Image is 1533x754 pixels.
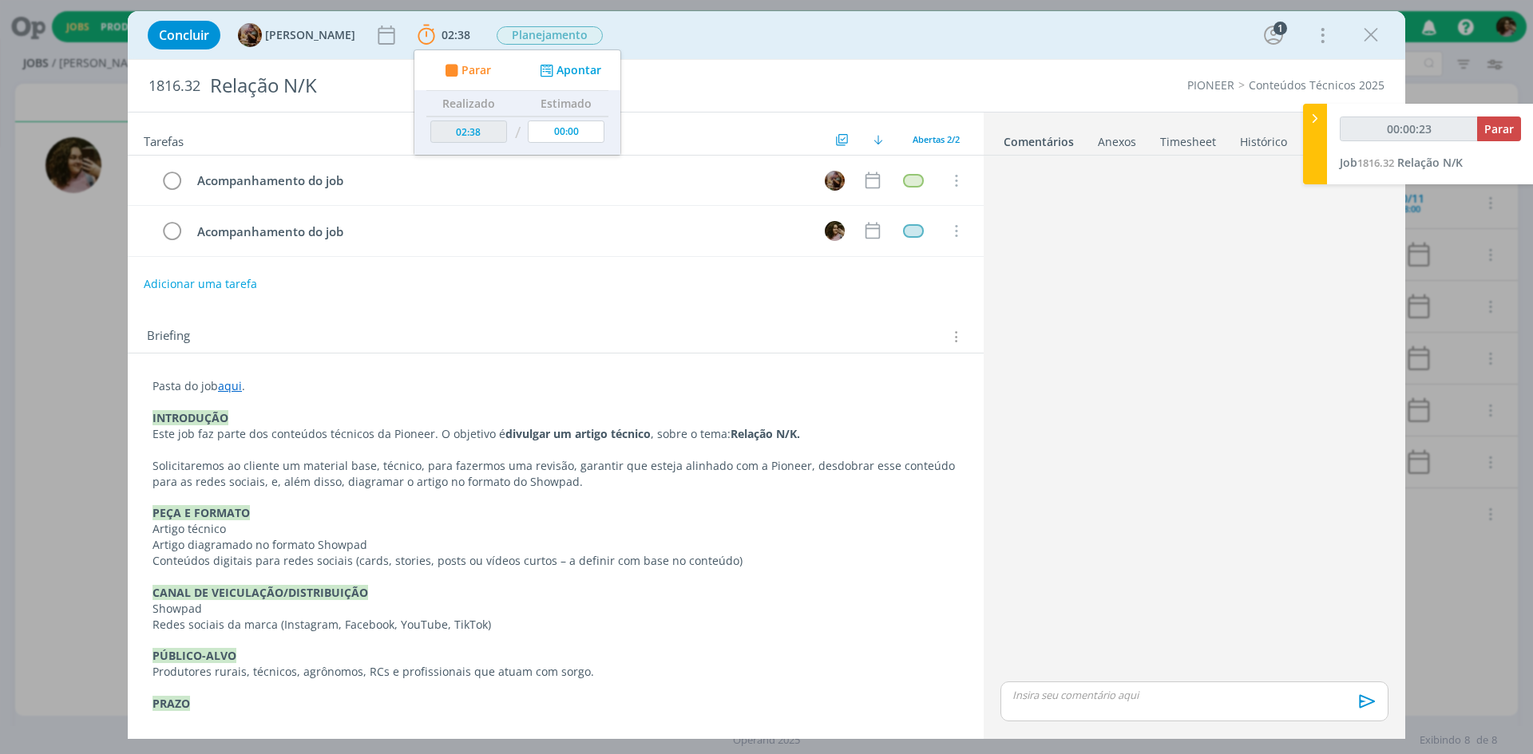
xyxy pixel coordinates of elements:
[153,458,959,490] p: Solicitaremos ao cliente um material base, técnico, para fazermos uma revisão, garantir que estej...
[143,270,258,298] button: Adicionar uma tarefa
[153,601,959,617] p: Showpad
[1484,121,1514,136] span: Parar
[426,91,511,116] th: Realizado
[1003,127,1075,150] a: Comentários
[153,378,959,394] p: Pasta do job .
[153,505,250,520] strong: PEÇA E FORMATO
[149,77,200,95] span: 1816.32
[1187,77,1234,93] a: PIONEER
[148,21,220,49] button: Concluir
[190,222,810,242] div: Acompanhamento do job
[524,91,608,116] th: Estimado
[1357,156,1394,170] span: 1816.32
[153,521,959,537] p: Artigo técnico
[153,537,959,553] p: Artigo diagramado no formato Showpad
[153,664,594,679] span: Produtores rurais, técnicos, agrônomos, RCs e profissionais que atuam com sorgo.
[873,135,883,144] img: arrow-down.svg
[440,62,491,79] button: Parar
[190,171,810,191] div: Acompanhamento do job
[238,23,262,47] img: A
[1239,127,1288,150] a: Histórico
[1261,22,1286,48] button: 1
[414,22,474,48] button: 02:38
[536,62,602,79] button: Apontar
[497,26,603,45] span: Planejamento
[822,219,846,243] button: N
[511,116,525,149] td: /
[147,326,190,347] span: Briefing
[153,553,959,569] p: Conteúdos digitais para redes sociais (cards, stories, posts ou vídeos curtos – a definir com bas...
[153,696,190,711] strong: PRAZO
[913,133,960,145] span: Abertas 2/2
[128,11,1405,739] div: dialog
[153,617,959,633] p: Redes sociais da marca (Instagram, Facebook, YouTube, TikTok)
[1098,134,1136,150] div: Anexos
[496,26,604,45] button: Planejamento
[461,65,491,76] span: Parar
[1249,77,1384,93] a: Conteúdos Técnicos 2025
[825,221,845,241] img: N
[265,30,355,41] span: [PERSON_NAME]
[1397,155,1463,170] span: Relação N/K
[414,49,621,156] ul: 02:38
[153,426,505,441] span: Este job faz parte dos conteúdos técnicos da Pioneer. O objetivo é
[159,29,209,41] span: Concluir
[238,23,355,47] button: A[PERSON_NAME]
[153,585,368,600] strong: CANAL DE VEICULAÇÃO/DISTRIBUIÇÃO
[1477,116,1521,141] button: Parar
[651,426,731,441] span: , sobre o tema:
[505,426,572,441] strong: divulgar um
[144,130,184,149] span: Tarefas
[442,27,470,42] span: 02:38
[153,648,236,663] strong: PÚBLICO-ALVO
[731,426,800,441] strong: Relação N/K.
[1274,22,1287,35] div: 1
[575,426,651,441] strong: artigo técnico
[822,168,846,192] button: A
[825,171,845,191] img: A
[1340,155,1463,170] a: Job1816.32Relação N/K
[1159,127,1217,150] a: Timesheet
[153,410,228,425] strong: INTRODUÇÃO
[218,378,242,393] a: aqui
[204,66,863,105] div: Relação N/K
